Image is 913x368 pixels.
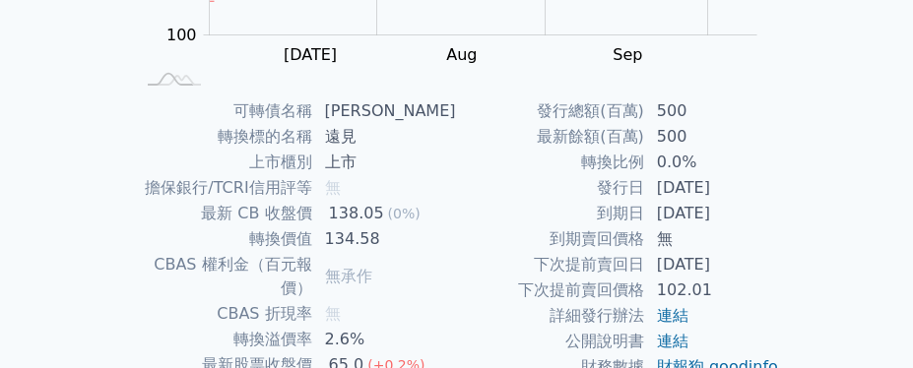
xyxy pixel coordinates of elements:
[645,226,780,252] td: 無
[645,150,780,175] td: 0.0%
[313,124,457,150] td: 遠見
[388,206,421,221] span: (0%)
[166,26,197,44] tspan: 100
[325,178,341,197] span: 無
[134,327,313,352] td: 轉換溢價率
[134,226,313,252] td: 轉換價值
[325,304,341,323] span: 無
[134,301,313,327] td: CBAS 折現率
[645,252,780,277] td: [DATE]
[313,327,457,352] td: 2.6%
[457,252,645,277] td: 下次提前賣回日
[313,98,457,124] td: [PERSON_NAME]
[134,124,313,150] td: 轉換標的名稱
[457,124,645,150] td: 最新餘額(百萬)
[457,329,645,354] td: 公開說明書
[657,332,688,350] a: 連結
[325,202,388,225] div: 138.05
[457,98,645,124] td: 發行總額(百萬)
[134,150,313,175] td: 上市櫃別
[457,303,645,329] td: 詳細發行辦法
[645,124,780,150] td: 500
[313,150,457,175] td: 上市
[446,45,477,64] tspan: Aug
[134,98,313,124] td: 可轉債名稱
[657,306,688,325] a: 連結
[134,175,313,201] td: 擔保銀行/TCRI信用評等
[645,175,780,201] td: [DATE]
[645,277,780,303] td: 102.01
[457,175,645,201] td: 發行日
[457,277,645,303] td: 下次提前賣回價格
[457,150,645,175] td: 轉換比例
[313,226,457,252] td: 134.58
[325,267,372,285] span: 無承作
[613,45,642,64] tspan: Sep
[645,201,780,226] td: [DATE]
[645,98,780,124] td: 500
[134,252,313,301] td: CBAS 權利金（百元報價）
[457,201,645,226] td: 到期日
[134,201,313,226] td: 最新 CB 收盤價
[457,226,645,252] td: 到期賣回價格
[284,45,337,64] tspan: [DATE]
